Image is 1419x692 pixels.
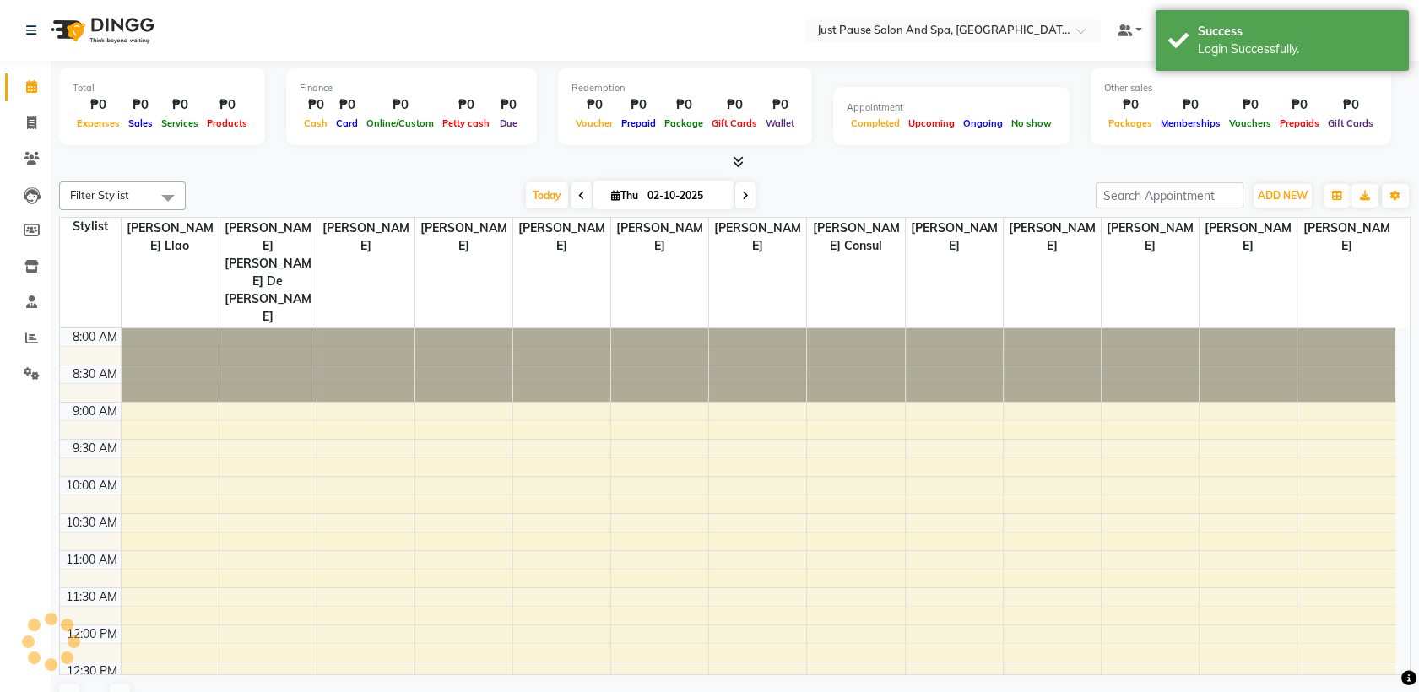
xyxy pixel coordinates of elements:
[571,117,617,129] span: Voucher
[362,95,438,115] div: ₱0
[1104,81,1378,95] div: Other sales
[1104,117,1156,129] span: Packages
[43,7,159,54] img: logo
[660,117,707,129] span: Package
[1004,218,1101,257] span: [PERSON_NAME]
[761,117,799,129] span: Wallet
[1156,95,1225,115] div: ₱0
[1102,218,1199,257] span: [PERSON_NAME]
[1156,117,1225,129] span: Memberships
[611,218,708,257] span: [PERSON_NAME]
[660,95,707,115] div: ₱0
[642,183,727,208] input: 2025-10-02
[807,218,904,257] span: [PERSON_NAME] Consul
[1258,189,1308,202] span: ADD NEW
[709,218,806,257] span: [PERSON_NAME]
[1096,182,1243,208] input: Search Appointment
[300,95,332,115] div: ₱0
[847,117,904,129] span: Completed
[73,117,124,129] span: Expenses
[73,81,252,95] div: Total
[707,95,761,115] div: ₱0
[70,188,129,202] span: Filter Stylist
[1324,117,1378,129] span: Gift Cards
[122,218,219,257] span: [PERSON_NAME] llao
[300,81,523,95] div: Finance
[959,117,1007,129] span: Ongoing
[496,117,522,129] span: Due
[617,95,660,115] div: ₱0
[300,117,332,129] span: Cash
[69,365,121,383] div: 8:30 AM
[707,117,761,129] span: Gift Cards
[124,117,157,129] span: Sales
[63,662,121,680] div: 12:30 PM
[1104,95,1156,115] div: ₱0
[1198,41,1396,58] div: Login Successfully.
[1200,218,1297,257] span: [PERSON_NAME]
[1324,95,1378,115] div: ₱0
[1297,218,1395,257] span: [PERSON_NAME]
[1225,95,1275,115] div: ₱0
[1007,117,1056,129] span: No show
[203,95,252,115] div: ₱0
[62,477,121,495] div: 10:00 AM
[63,625,121,643] div: 12:00 PM
[1275,95,1324,115] div: ₱0
[69,403,121,420] div: 9:00 AM
[617,117,660,129] span: Prepaid
[1254,184,1312,208] button: ADD NEW
[317,218,414,257] span: [PERSON_NAME]
[60,218,121,235] div: Stylist
[847,100,1056,115] div: Appointment
[1275,117,1324,129] span: Prepaids
[438,117,494,129] span: Petty cash
[62,551,121,569] div: 11:00 AM
[62,588,121,606] div: 11:30 AM
[571,95,617,115] div: ₱0
[607,189,642,202] span: Thu
[513,218,610,257] span: [PERSON_NAME]
[69,440,121,457] div: 9:30 AM
[1198,23,1396,41] div: Success
[157,95,203,115] div: ₱0
[438,95,494,115] div: ₱0
[906,218,1003,257] span: [PERSON_NAME]
[219,218,317,327] span: [PERSON_NAME] [PERSON_NAME] De [PERSON_NAME]
[203,117,252,129] span: Products
[1225,117,1275,129] span: Vouchers
[124,95,157,115] div: ₱0
[157,117,203,129] span: Services
[69,328,121,346] div: 8:00 AM
[904,117,959,129] span: Upcoming
[415,218,512,257] span: [PERSON_NAME]
[494,95,523,115] div: ₱0
[73,95,124,115] div: ₱0
[362,117,438,129] span: Online/Custom
[332,117,362,129] span: Card
[571,81,799,95] div: Redemption
[62,514,121,532] div: 10:30 AM
[526,182,568,208] span: Today
[761,95,799,115] div: ₱0
[332,95,362,115] div: ₱0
